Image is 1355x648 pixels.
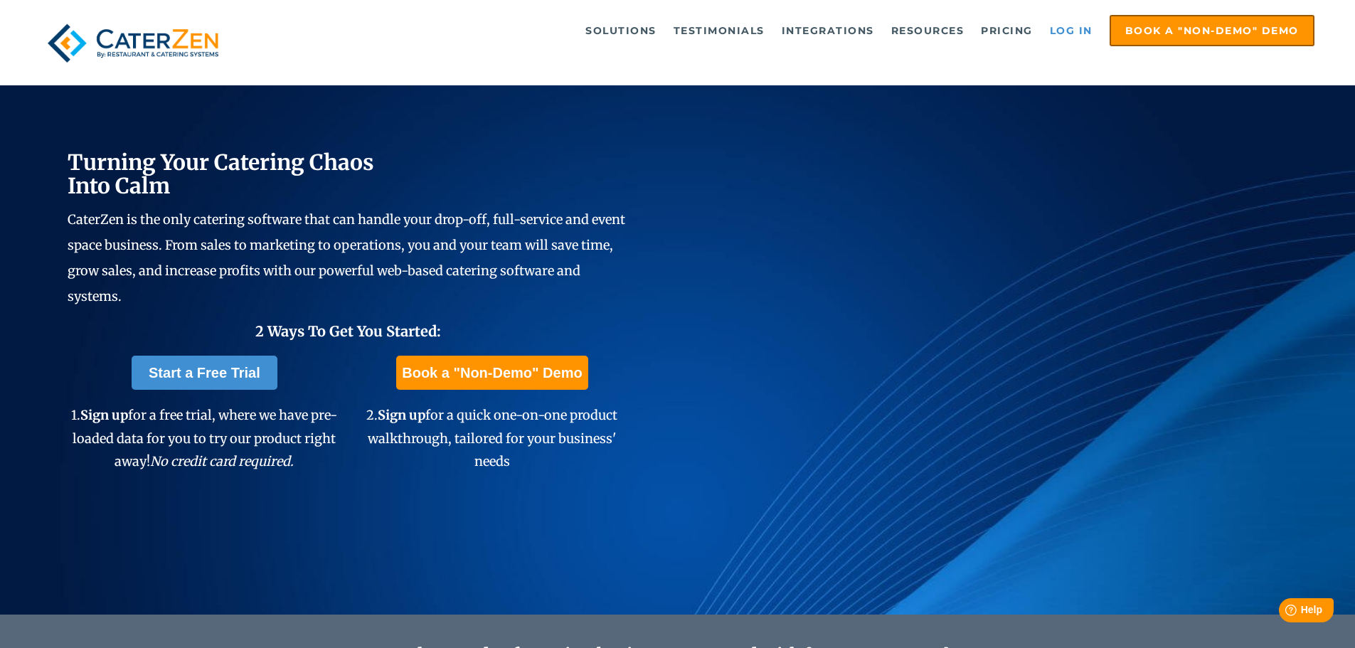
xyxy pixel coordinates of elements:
[1043,16,1100,45] a: Log in
[396,356,588,390] a: Book a "Non-Demo" Demo
[80,407,128,423] span: Sign up
[255,322,441,340] span: 2 Ways To Get You Started:
[68,149,374,199] span: Turning Your Catering Chaos Into Calm
[378,407,425,423] span: Sign up
[578,16,664,45] a: Solutions
[41,15,225,71] img: caterzen
[71,407,337,469] span: 1. for a free trial, where we have pre-loaded data for you to try our product right away!
[974,16,1040,45] a: Pricing
[132,356,277,390] a: Start a Free Trial
[884,16,972,45] a: Resources
[775,16,881,45] a: Integrations
[366,407,617,469] span: 2. for a quick one-on-one product walkthrough, tailored for your business' needs
[68,211,625,304] span: CaterZen is the only catering software that can handle your drop-off, full-service and event spac...
[1110,15,1314,46] a: Book a "Non-Demo" Demo
[150,453,294,469] em: No credit card required.
[258,15,1314,46] div: Navigation Menu
[1228,593,1339,632] iframe: Help widget launcher
[666,16,772,45] a: Testimonials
